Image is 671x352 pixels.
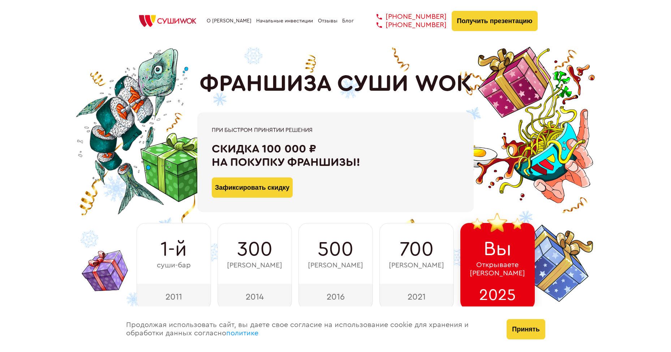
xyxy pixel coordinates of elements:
[379,284,454,310] div: 2021
[226,330,258,337] a: политике
[207,18,251,24] a: О [PERSON_NAME]
[218,284,292,310] div: 2014
[389,261,444,270] span: [PERSON_NAME]
[133,13,202,29] img: СУШИWOK
[256,18,313,24] a: Начальные инвестиции
[460,284,535,310] div: 2025
[160,238,187,261] span: 1-й
[298,284,373,310] div: 2016
[308,261,363,270] span: [PERSON_NAME]
[483,237,512,261] span: Вы
[507,319,545,339] button: Принять
[227,261,282,270] span: [PERSON_NAME]
[119,306,500,352] div: Продолжая использовать сайт, вы даете свое согласие на использование cookie для хранения и обрабо...
[237,238,272,261] span: 300
[212,142,459,169] div: Скидка 100 000 ₽ на покупку франшизы!
[366,13,447,21] a: [PHONE_NUMBER]
[212,177,293,198] button: Зафиксировать скидку
[400,238,434,261] span: 700
[137,284,211,310] div: 2011
[470,261,525,278] span: Открываете [PERSON_NAME]
[212,127,459,133] div: При быстром принятии решения
[318,238,353,261] span: 500
[452,11,538,31] button: Получить презентацию
[157,261,191,270] span: суши-бар
[318,18,337,24] a: Отзывы
[366,21,447,29] a: [PHONE_NUMBER]
[342,18,354,24] a: Блог
[199,70,472,97] h1: ФРАНШИЗА СУШИ WOK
